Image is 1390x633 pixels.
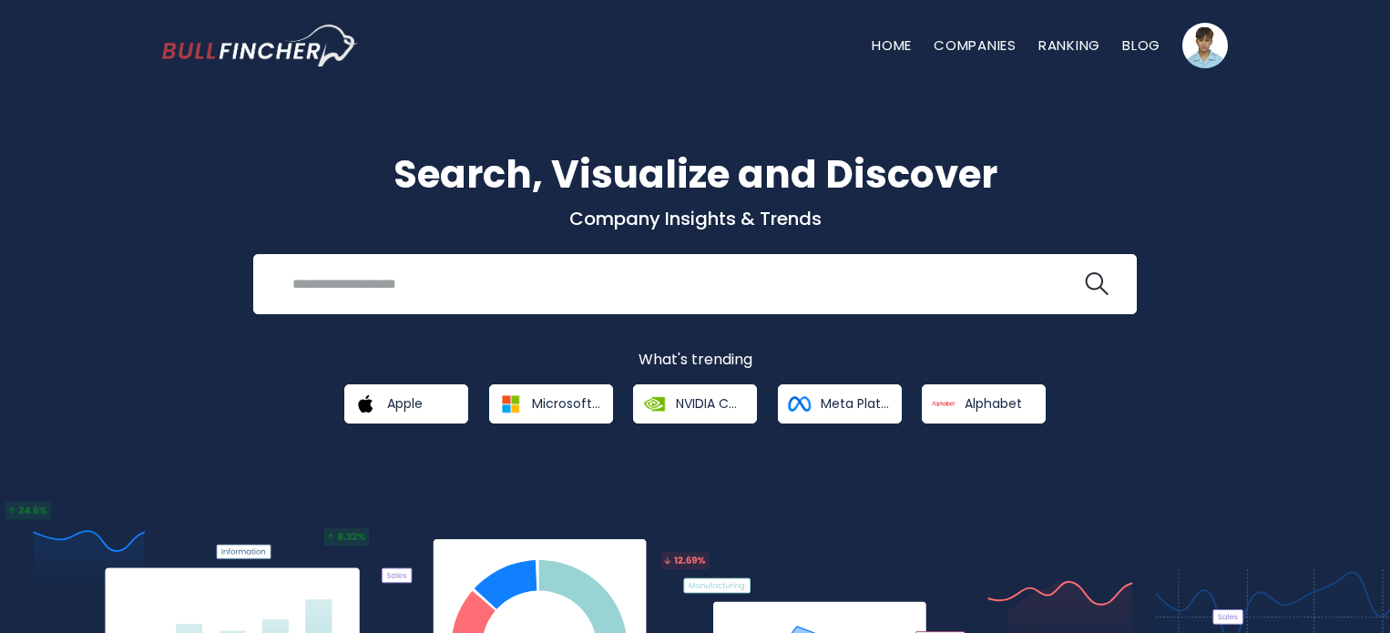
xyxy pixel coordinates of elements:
[162,146,1228,203] h1: Search, Visualize and Discover
[1085,272,1109,296] img: search icon
[344,384,468,424] a: Apple
[162,25,358,66] img: bullfincher logo
[162,25,358,66] a: Go to homepage
[1038,36,1100,55] a: Ranking
[162,351,1228,370] p: What's trending
[162,207,1228,230] p: Company Insights & Trends
[778,384,902,424] a: Meta Platforms
[633,384,757,424] a: NVIDIA Corporation
[934,36,1017,55] a: Companies
[676,395,744,412] span: NVIDIA Corporation
[821,395,889,412] span: Meta Platforms
[532,395,600,412] span: Microsoft Corporation
[387,395,423,412] span: Apple
[922,384,1046,424] a: Alphabet
[965,395,1022,412] span: Alphabet
[1122,36,1160,55] a: Blog
[872,36,912,55] a: Home
[489,384,613,424] a: Microsoft Corporation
